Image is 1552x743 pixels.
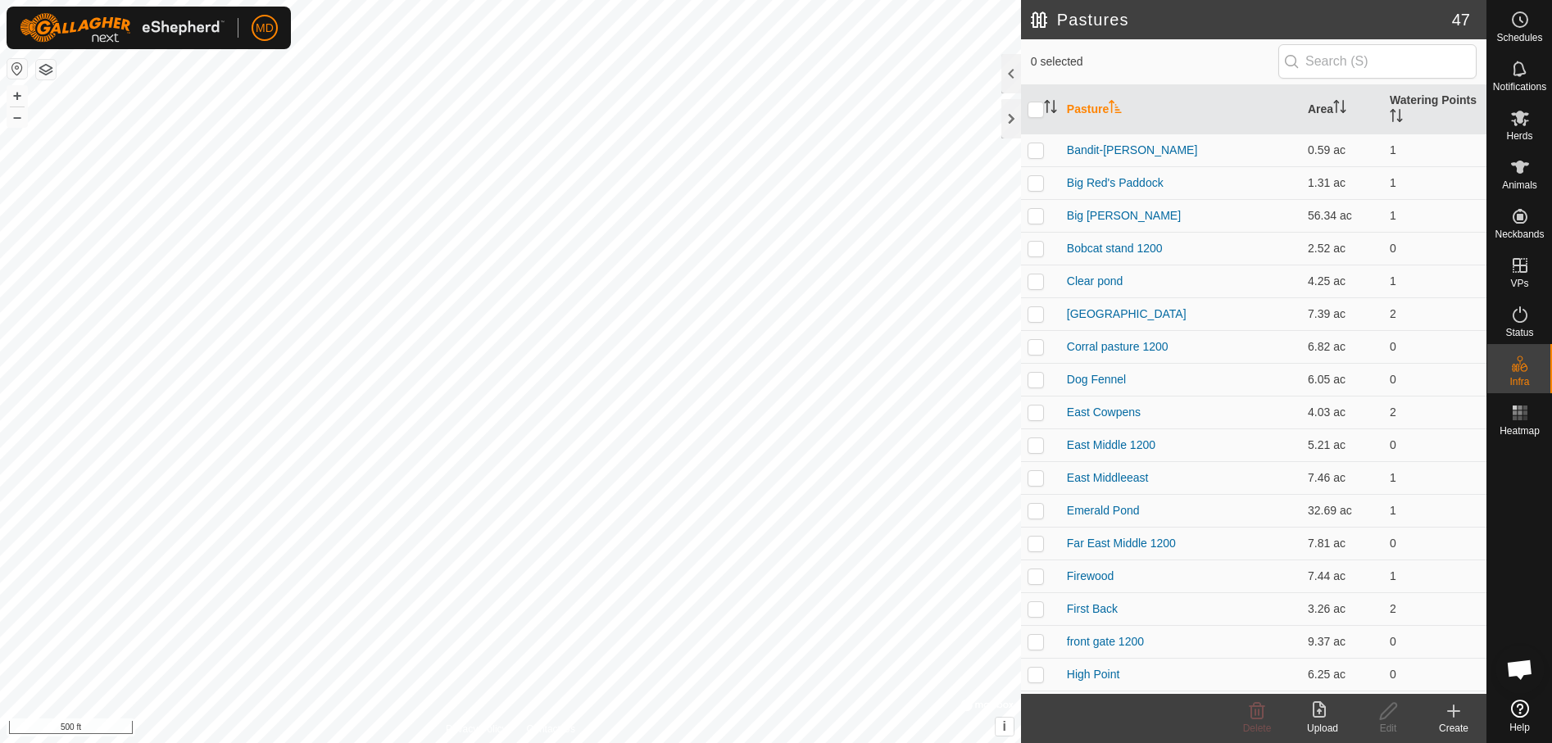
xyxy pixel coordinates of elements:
[1067,176,1164,189] a: Big Red's Paddock
[1502,180,1537,190] span: Animals
[256,20,274,37] span: MD
[1301,428,1383,461] td: 5.21 ac
[1067,438,1155,451] a: East Middle 1200
[1044,102,1057,116] p-sorticon: Activate to sort
[1067,143,1198,156] a: Bandit-[PERSON_NAME]
[1487,693,1552,739] a: Help
[1301,134,1383,166] td: 0.59 ac
[1500,426,1540,436] span: Heatmap
[1067,274,1123,288] a: Clear pond
[1067,242,1163,255] a: Bobcat stand 1200
[446,722,507,736] a: Privacy Policy
[1301,85,1383,134] th: Area
[7,59,27,79] button: Reset Map
[1383,166,1486,199] td: 1
[1493,82,1546,92] span: Notifications
[1495,229,1544,239] span: Neckbands
[1510,279,1528,288] span: VPs
[1003,719,1006,733] span: i
[1067,209,1181,222] a: Big [PERSON_NAME]
[1383,428,1486,461] td: 0
[1109,102,1122,116] p-sorticon: Activate to sort
[1060,85,1301,134] th: Pasture
[1383,527,1486,560] td: 0
[1301,265,1383,297] td: 4.25 ac
[1301,396,1383,428] td: 4.03 ac
[1301,166,1383,199] td: 1.31 ac
[1333,102,1346,116] p-sorticon: Activate to sort
[1383,199,1486,232] td: 1
[1383,396,1486,428] td: 2
[1301,691,1383,723] td: 11.32 ac
[1067,602,1118,615] a: First Back
[1383,330,1486,363] td: 0
[1031,10,1452,29] h2: Pastures
[1243,723,1272,734] span: Delete
[1067,340,1169,353] a: Corral pasture 1200
[1383,461,1486,494] td: 1
[1383,265,1486,297] td: 1
[1383,134,1486,166] td: 1
[1383,494,1486,527] td: 1
[1301,232,1383,265] td: 2.52 ac
[1301,658,1383,691] td: 6.25 ac
[1067,504,1140,517] a: Emerald Pond
[996,718,1014,736] button: i
[1509,723,1530,732] span: Help
[36,60,56,79] button: Map Layers
[1301,494,1383,527] td: 32.69 ac
[1067,405,1141,419] a: East Cowpens
[1506,131,1532,141] span: Herds
[1067,537,1176,550] a: Far East Middle 1200
[1355,721,1421,736] div: Edit
[1383,691,1486,723] td: 0
[1452,7,1470,32] span: 47
[1067,635,1144,648] a: front gate 1200
[1383,625,1486,658] td: 0
[1301,592,1383,625] td: 3.26 ac
[1301,363,1383,396] td: 6.05 ac
[1383,658,1486,691] td: 0
[1067,668,1120,681] a: High Point
[1031,53,1278,70] span: 0 selected
[1496,33,1542,43] span: Schedules
[1067,307,1187,320] a: [GEOGRAPHIC_DATA]
[1383,560,1486,592] td: 1
[7,107,27,127] button: –
[1383,592,1486,625] td: 2
[527,722,575,736] a: Contact Us
[7,86,27,106] button: +
[1067,373,1126,386] a: Dog Fennel
[1301,625,1383,658] td: 9.37 ac
[1383,297,1486,330] td: 2
[1509,377,1529,387] span: Infra
[1067,569,1114,582] a: Firewood
[1505,328,1533,338] span: Status
[1301,297,1383,330] td: 7.39 ac
[1383,363,1486,396] td: 0
[1290,721,1355,736] div: Upload
[1278,44,1477,79] input: Search (S)
[1390,111,1403,125] p-sorticon: Activate to sort
[1383,232,1486,265] td: 0
[1301,560,1383,592] td: 7.44 ac
[1301,461,1383,494] td: 7.46 ac
[20,13,225,43] img: Gallagher Logo
[1495,645,1545,694] div: Open chat
[1301,330,1383,363] td: 6.82 ac
[1301,527,1383,560] td: 7.81 ac
[1383,85,1486,134] th: Watering Points
[1421,721,1486,736] div: Create
[1067,471,1149,484] a: East Middleeast
[1301,199,1383,232] td: 56.34 ac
